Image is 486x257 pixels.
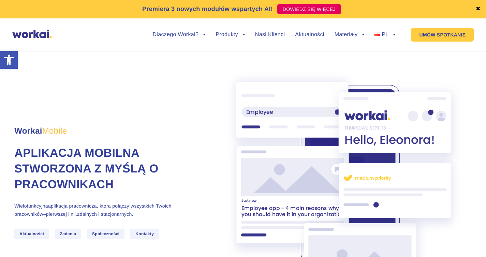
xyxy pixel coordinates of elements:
a: Aktualności [295,32,324,37]
span: Zadania [55,229,82,239]
span: Kontakty [130,229,159,239]
span: Workai [14,119,67,135]
em: Mobile [42,126,67,136]
a: Materiały [335,32,365,37]
span: zdalnych i stacjonarnych. [77,211,133,217]
span: – [43,211,46,217]
span: , która połączy wszystkich Twoich pracowników [14,203,171,217]
a: Produkty [216,32,245,37]
span: Wielofunkcyjna [14,203,48,209]
p: Premiera 3 nowych modułów wspartych AI! [142,4,273,14]
span: pierwszej linii, [46,211,77,217]
a: UMÓW SPOTKANIE [411,28,474,42]
span: Aplikacja mobilna stworzona z myślą o pracownikach [14,147,158,191]
span: PL [382,32,388,37]
a: ✖ [476,6,481,12]
span: cza [89,203,97,209]
span: Aktualności [14,229,49,239]
span: Społeczności [87,229,125,239]
span: aplikacja pracowni [48,203,89,209]
a: DOWIEDZ SIĘ WIĘCEJ [277,4,341,14]
a: Nasi Klienci [255,32,285,37]
a: Dlaczego Workai? [152,32,205,37]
